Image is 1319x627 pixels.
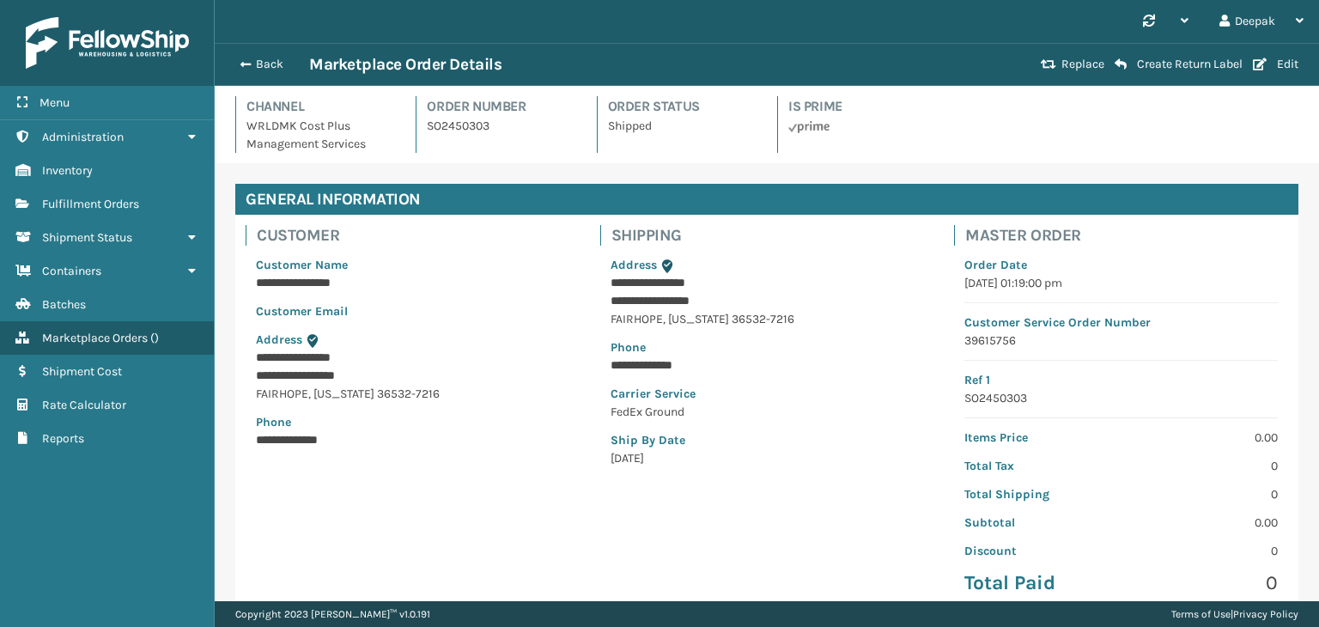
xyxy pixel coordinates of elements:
p: [DATE] 01:19:00 pm [964,274,1278,292]
p: Customer Email [256,302,569,320]
button: Back [230,57,309,72]
h4: Master Order [965,225,1288,246]
h4: Customer [257,225,580,246]
h4: Order Status [608,96,757,117]
p: 0 [1132,485,1278,503]
p: Items Price [964,429,1110,447]
span: Menu [40,95,70,110]
span: Address [611,258,657,272]
p: WRLDMK Cost Plus Management Services [246,117,395,153]
span: Administration [42,130,124,144]
a: Terms of Use [1171,608,1231,620]
p: 0 [1132,542,1278,560]
a: Privacy Policy [1233,608,1298,620]
p: FedEx Ground [611,403,924,421]
h4: Channel [246,96,395,117]
h4: Is Prime [788,96,937,117]
i: Edit [1253,58,1267,70]
span: Inventory [42,163,93,178]
p: 0.00 [1132,429,1278,447]
p: 0.00 [1132,514,1278,532]
img: logo [26,17,189,69]
p: Subtotal [964,514,1110,532]
p: Order Date [964,256,1278,274]
p: Customer Service Order Number [964,313,1278,332]
p: 0 [1132,457,1278,475]
p: 39615756 [964,332,1278,350]
h4: Shipping [611,225,934,246]
p: SO2450303 [964,389,1278,407]
p: Carrier Service [611,385,924,403]
p: Customer Name [256,256,569,274]
button: Create Return Label [1109,57,1248,72]
i: Create Return Label [1115,58,1127,71]
p: Total Tax [964,457,1110,475]
span: Rate Calculator [42,398,126,412]
button: Edit [1248,57,1304,72]
p: FAIRHOPE , [US_STATE] 36532-7216 [256,385,569,403]
span: Batches [42,297,86,312]
button: Replace [1036,57,1109,72]
p: Copyright 2023 [PERSON_NAME]™ v 1.0.191 [235,601,430,627]
h3: Marketplace Order Details [309,54,501,75]
p: Ship By Date [611,431,924,449]
span: Fulfillment Orders [42,197,139,211]
span: Shipment Status [42,230,132,245]
p: Shipped [608,117,757,135]
p: FAIRHOPE , [US_STATE] 36532-7216 [611,310,924,328]
span: Shipment Cost [42,364,122,379]
p: Total Shipping [964,485,1110,503]
div: | [1171,601,1298,627]
i: Replace [1041,58,1056,70]
p: Phone [611,338,924,356]
span: Reports [42,431,84,446]
p: [DATE] [611,449,924,467]
h4: Order Number [427,96,575,117]
span: Address [256,332,302,347]
p: Discount [964,542,1110,560]
span: Containers [42,264,101,278]
h4: General Information [235,184,1298,215]
span: ( ) [150,331,159,345]
span: Marketplace Orders [42,331,148,345]
p: Ref 1 [964,371,1278,389]
p: Total Paid [964,570,1110,596]
p: 0 [1132,570,1278,596]
p: SO2450303 [427,117,575,135]
p: Phone [256,413,569,431]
